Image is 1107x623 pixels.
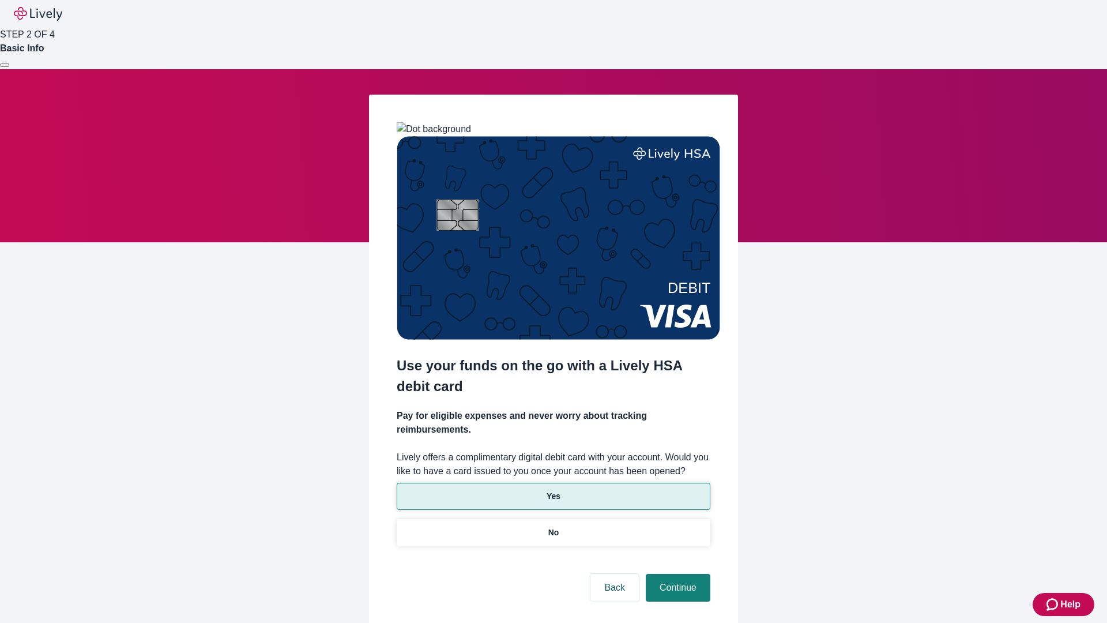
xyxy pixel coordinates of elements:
[590,574,639,602] button: Back
[646,574,710,602] button: Continue
[397,409,710,437] h4: Pay for eligible expenses and never worry about tracking reimbursements.
[1033,593,1094,616] button: Zendesk support iconHelp
[397,483,710,510] button: Yes
[14,7,62,21] img: Lively
[397,451,710,478] label: Lively offers a complimentary digital debit card with your account. Would you like to have a card...
[547,490,560,502] p: Yes
[397,519,710,546] button: No
[1060,598,1080,611] span: Help
[1046,598,1060,611] svg: Zendesk support icon
[397,122,471,136] img: Dot background
[548,527,559,539] p: No
[397,136,720,340] img: Debit card
[397,355,710,397] h2: Use your funds on the go with a Lively HSA debit card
